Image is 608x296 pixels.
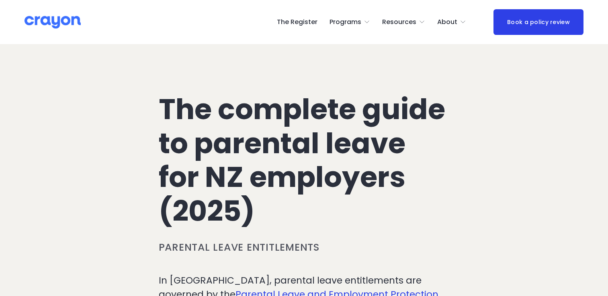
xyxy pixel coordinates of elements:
[437,16,457,28] span: About
[437,16,466,28] a: folder dropdown
[159,240,320,254] a: Parental leave entitlements
[330,16,370,28] a: folder dropdown
[25,15,81,29] img: Crayon
[493,9,584,35] a: Book a policy review
[277,16,317,28] a: The Register
[330,16,361,28] span: Programs
[159,93,450,228] h1: The complete guide to parental leave for NZ employers (2025)
[382,16,416,28] span: Resources
[382,16,425,28] a: folder dropdown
